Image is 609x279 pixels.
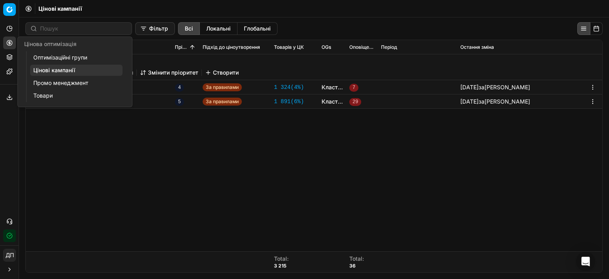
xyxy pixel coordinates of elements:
a: Промо менеджмент [30,77,123,89]
h5: Кластер 1 “Біля дому” [42,58,239,65]
span: OGs [322,44,331,50]
div: Open Intercom Messenger [576,252,595,271]
span: [DATE] [460,84,479,90]
a: Оптимізаційні групи [30,52,123,63]
div: 3 215 [274,263,289,269]
button: ДП [3,249,16,262]
div: Total : [349,255,364,263]
button: local [200,22,237,35]
span: 7 [349,84,358,92]
a: Товари [30,90,123,101]
button: all [178,22,200,35]
span: 29 [349,98,361,106]
a: Кластер 1 “Біля дому” [322,83,343,91]
nav: breadcrumb [38,5,82,13]
span: [DATE] [460,98,479,105]
a: 1 324(4%) [274,83,304,91]
button: global [237,22,278,35]
span: Підхід до ціноутворення [203,44,260,50]
span: За правилами [203,83,242,91]
a: Кластер 1 “Біля дому” [322,98,343,106]
span: Товарів у ЦК [274,44,304,50]
span: За правилами [203,98,242,106]
span: 5 [175,98,184,106]
button: Sorted by Пріоритет ascending [188,43,196,51]
span: Остання зміна [460,44,494,50]
button: Фільтр [135,22,175,35]
a: Цінові кампанії [30,65,123,76]
span: ДП [4,249,15,261]
div: за [PERSON_NAME] [460,98,530,106]
button: Створити [205,69,239,77]
button: Змінити пріоритет [140,69,198,77]
a: 1 891(6%) [274,98,304,106]
span: Цінова оптимізація [24,40,77,47]
span: Період [381,44,397,50]
div: 36 [349,263,364,269]
span: Цінові кампанії [38,5,82,13]
input: Пошук [40,25,127,33]
span: 4 [175,84,184,92]
div: за [PERSON_NAME] [460,83,530,91]
div: Total : [274,255,289,263]
span: Пріоритет [175,44,188,50]
span: Оповіщення [349,44,375,50]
